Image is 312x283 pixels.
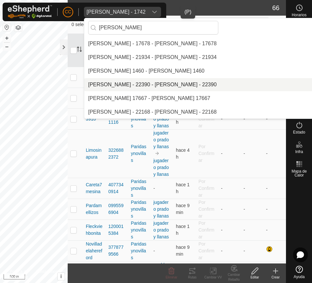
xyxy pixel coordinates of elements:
span: 26 ago 2025, 22:11 [176,224,190,236]
div: 1229731116 [108,112,126,126]
p-sorticon: Activar para ordenar [77,48,82,53]
span: Estado [293,130,305,134]
div: Editar [244,275,265,280]
td: - [241,199,263,219]
span: Eliminar [166,276,177,279]
span: 3910 [86,116,96,122]
span: Fleckviehbonita [86,223,103,237]
button: Capas del Mapa [14,24,22,32]
a: Contáctenos [36,269,58,280]
div: Paridasynovillas [131,241,148,261]
div: 3226882372 [108,147,126,161]
span: Cristian Ceniceros Roman - 1742 [84,7,148,17]
td: 17 [218,261,241,282]
span: 26 ago 2025, 19:04 [176,148,190,160]
div: Cambiar Rebaño [224,272,244,282]
a: jugadero prado y llanas [153,109,169,128]
div: [PERSON_NAME] - 21934 - [PERSON_NAME] - 21934 [88,53,217,61]
div: 0995596904 [108,202,126,216]
span: Por Confirmar [198,109,214,128]
div: [PERSON_NAME] - 22390 - [PERSON_NAME] - 22390 [88,81,217,89]
td: 13 [241,261,263,282]
div: Cambiar VV [203,275,224,280]
span: 26 ago 2025, 22:05 [176,182,190,194]
div: Paridasynovillas [131,199,148,219]
span: 26 ago 2025, 23:05 [176,203,190,215]
input: Buscar por región, país, empresa o propiedad [88,21,218,35]
td: - [264,108,286,129]
td: - [218,178,241,199]
td: - [264,178,286,199]
div: 4077340914 [108,181,126,195]
td: - [241,219,263,240]
span: 26 ago 2025, 23:05 [176,245,190,257]
td: - [241,129,263,178]
span: Limosinapura [86,147,103,161]
span: Careta7mesina [86,181,103,195]
td: - [241,108,263,129]
td: - [218,108,241,129]
div: Paridasynovillas [131,178,148,199]
button: i [58,273,65,280]
span: 66 [272,3,279,13]
td: - [218,129,241,178]
span: Por Confirmar [198,200,214,219]
td: - [218,199,241,219]
td: - [264,261,286,282]
a: Ayuda [286,263,312,281]
td: - [264,219,286,240]
span: Novilladelahereford [86,241,103,261]
span: i [60,274,61,279]
app-display-virtual-paddock-transition: - [153,186,155,191]
div: [PERSON_NAME] - 17678 - [PERSON_NAME] - 17678 [88,40,217,48]
div: [PERSON_NAME] - 1742 [87,9,145,15]
span: Por Confirmar [198,144,214,163]
span: Por Confirmar [198,241,214,260]
span: Por Confirmar [198,220,214,239]
a: Política de Privacidad [10,269,28,280]
button: Restablecer Mapa [3,23,11,31]
div: [PERSON_NAME] 1460 - [PERSON_NAME] 1460 [88,67,204,75]
div: Crear [265,275,286,280]
a: pueblo completo [153,262,169,281]
div: dropdown trigger [148,7,161,17]
div: Rutas [182,275,203,280]
div: 3778779566 [108,244,126,258]
app-display-virtual-paddock-transition: - [153,248,155,253]
div: [PERSON_NAME] 17667 - [PERSON_NAME] 17667 [88,94,210,102]
th: Animal [83,34,106,67]
a: jugadero prado y llanas [153,158,169,177]
button: – [3,43,11,50]
td: - [264,129,286,178]
div: Paridasynovillas [131,109,148,129]
img: hasta [155,151,160,156]
span: Por Confirmar [198,179,214,198]
h2: Animales [72,4,272,12]
a: jugadero prado y llanas [153,220,169,239]
div: [PERSON_NAME] - 22168 - [PERSON_NAME] - 22168 [88,108,217,116]
span: Mapa de Calor [288,169,310,177]
span: Infra [295,150,303,154]
span: CC [65,8,71,15]
span: Pardamellizos [86,202,103,216]
div: Paridasynovillas [131,143,148,164]
td: - [241,178,263,199]
span: Horarios [292,13,306,17]
td: - [218,240,241,261]
span: 0 seleccionado de 66 [72,21,191,28]
a: jugadero prado y llanas [153,130,169,149]
td: - [241,240,263,261]
img: Logo Gallagher [8,5,52,19]
div: Paridasynovillas [131,220,148,240]
td: - [264,199,286,219]
button: + [3,34,11,42]
div: 1200015384 [108,223,126,237]
a: jugadero prado y llanas [153,200,169,219]
span: Ayuda [294,275,305,279]
td: - [218,219,241,240]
